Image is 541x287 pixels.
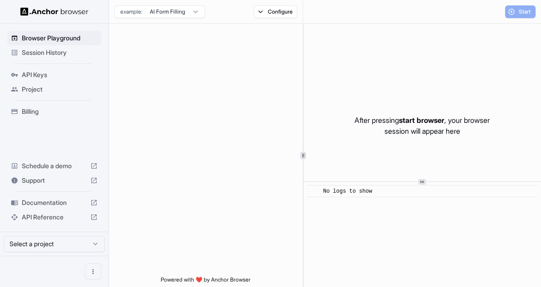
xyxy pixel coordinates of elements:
span: start browser [399,116,444,125]
span: example: [120,8,143,15]
span: ​ [312,187,316,196]
div: Browser Playground [7,31,101,45]
span: Billing [22,107,98,116]
button: Open menu [85,263,101,280]
div: Support [7,173,101,188]
button: Configure [254,5,298,18]
span: No logs to show [323,188,372,195]
span: Powered with ❤️ by Anchor Browser [161,276,251,287]
img: Anchor Logo [20,7,89,16]
div: Session History [7,45,101,60]
span: Schedule a demo [22,161,87,170]
div: Schedule a demo [7,159,101,173]
div: Project [7,82,101,97]
div: Billing [7,104,101,119]
div: Documentation [7,195,101,210]
div: API Keys [7,68,101,82]
p: After pressing , your browser session will appear here [354,115,490,136]
div: API Reference [7,210,101,224]
span: API Keys [22,70,98,79]
span: Documentation [22,198,87,207]
span: API Reference [22,213,87,222]
span: Project [22,85,98,94]
span: Support [22,176,87,185]
span: Session History [22,48,98,57]
span: Browser Playground [22,34,98,43]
